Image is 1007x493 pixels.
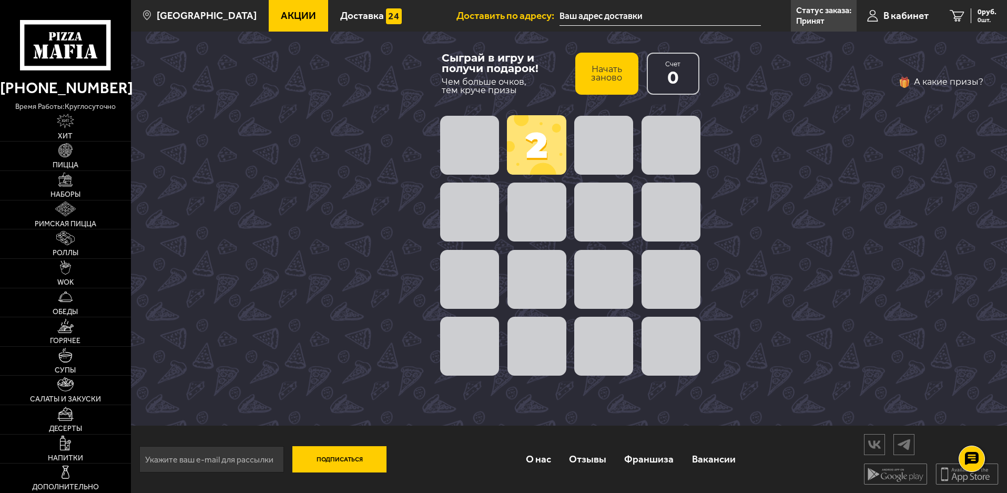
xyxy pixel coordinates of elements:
[560,442,615,476] a: Отзывы
[796,17,825,25] p: Принят
[560,6,761,26] span: улица Лёни Голикова, 13, подъезд 1
[978,8,996,16] span: 0 руб.
[575,53,638,95] button: Начать заново
[58,133,73,140] span: Хит
[898,74,983,90] button: А какие призы?
[292,446,387,472] button: Подписаться
[978,17,996,23] span: 0 шт.
[667,69,679,86] span: 0
[442,53,567,74] div: Сыграй в игру и получи подарок!
[665,61,680,67] span: Счет
[53,249,78,257] span: Роллы
[864,435,884,454] img: vk
[30,396,101,403] span: Салаты и закуски
[49,425,82,432] span: Десерты
[53,308,78,316] span: Обеды
[157,11,257,21] span: [GEOGRAPHIC_DATA]
[442,78,567,95] span: Чем больше очков, тем круче призы
[894,435,914,454] img: tg
[55,367,76,374] span: Супы
[35,220,96,228] span: Римская пицца
[32,484,99,491] span: Дополнительно
[883,11,929,21] span: В кабинет
[340,11,384,21] span: Доставка
[560,6,761,26] input: Ваш адрес доставки
[516,442,560,476] a: О нас
[281,11,316,21] span: Акции
[48,455,83,462] span: Напитки
[50,191,80,198] span: Наборы
[53,162,78,169] span: Пицца
[386,8,402,24] img: 15daf4d41897b9f0e9f617042186c801.svg
[456,11,560,21] span: Доставить по адресу:
[796,6,851,15] p: Статус заказа:
[683,442,745,476] a: Вакансии
[50,337,80,345] span: Горячее
[615,442,683,476] a: Франшиза
[57,279,74,286] span: WOK
[139,446,284,472] input: Укажите ваш e-mail для рассылки
[131,32,1007,426] div: Сыграй в игру и получи подарок!Чем больше очков,тем круче призыНачать зановоСчет02А какие призы?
